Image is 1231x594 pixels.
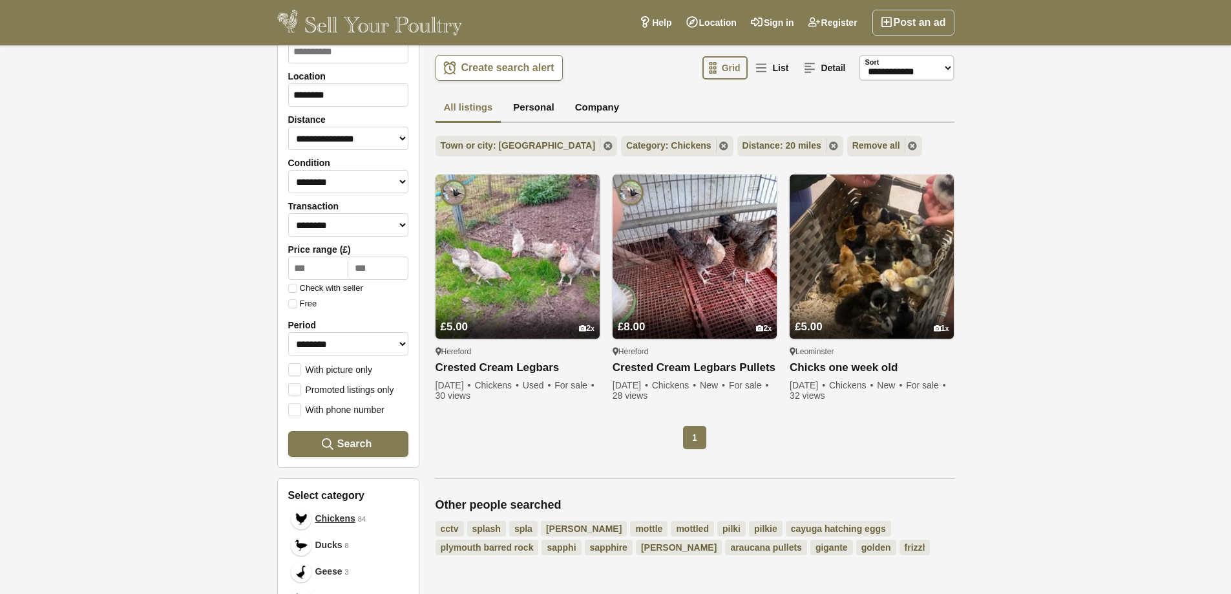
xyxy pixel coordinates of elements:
[630,521,668,536] a: mottle
[436,136,618,156] a: Town or city: [GEOGRAPHIC_DATA]
[436,94,501,123] a: All listings
[795,321,823,333] span: £5.00
[337,438,372,450] span: Search
[856,540,896,555] a: golden
[461,61,554,74] span: Create search alert
[756,324,772,334] div: 2
[906,380,947,390] span: For sale
[288,532,408,558] a: Ducks Ducks 8
[749,521,783,536] a: pilkie
[671,521,714,536] a: mottled
[441,180,467,206] img: Graham Powell
[613,390,647,401] span: 28 views
[801,10,865,36] a: Register
[717,521,746,536] a: pilki
[288,403,384,415] label: With phone number
[613,380,649,390] span: [DATE]
[567,94,627,123] a: Company
[877,380,903,390] span: New
[288,383,394,395] label: Promoted listings only
[288,431,408,457] button: Search
[934,324,949,334] div: 1
[505,94,562,123] a: Personal
[790,346,954,357] div: Leominster
[288,244,408,255] label: Price range (£)
[288,299,317,308] label: Free
[613,296,777,339] a: £8.00 2
[737,136,843,156] a: Distance: 20 miles
[436,346,600,357] div: Hereford
[288,201,408,211] label: Transaction
[618,321,646,333] span: £8.00
[345,540,349,551] em: 8
[288,71,408,81] label: Location
[579,324,594,334] div: 2
[797,56,853,80] a: Detail
[790,380,826,390] span: [DATE]
[288,284,363,293] label: Check with seller
[652,380,698,390] span: Chickens
[315,565,342,578] span: Geese
[436,175,600,339] img: Crested Cream Legbars
[847,136,922,156] a: Remove all
[790,296,954,339] a: £5.00 1
[288,363,372,375] label: With picture only
[436,380,472,390] span: [DATE]
[790,390,825,401] span: 32 views
[277,10,463,36] img: Sell Your Poultry
[474,380,520,390] span: Chickens
[621,136,733,156] a: Category: Chickens
[636,540,722,555] a: [PERSON_NAME]
[542,540,581,555] a: sapphi
[288,558,408,585] a: Geese Geese 3
[725,540,807,555] a: araucana pullets
[632,10,679,36] a: Help
[744,10,801,36] a: Sign in
[585,540,633,555] a: sapphire
[749,56,796,80] a: List
[315,512,355,525] span: Chickens
[288,505,408,532] a: Chickens Chickens 84
[523,380,552,390] span: Used
[872,10,954,36] a: Post an ad
[829,380,875,390] span: Chickens
[436,296,600,339] a: £5.00 2
[790,361,954,375] a: Chicks one week old
[288,320,408,330] label: Period
[729,380,770,390] span: For sale
[683,426,706,449] span: 1
[288,158,408,168] label: Condition
[441,321,468,333] span: £5.00
[700,380,726,390] span: New
[467,521,506,536] a: splash
[702,56,748,80] a: Grid
[436,390,470,401] span: 30 views
[288,489,408,502] h3: Select category
[554,380,595,390] span: For sale
[436,521,464,536] a: cctv
[821,63,845,73] span: Detail
[315,538,342,552] span: Ducks
[295,513,308,525] img: Chickens
[865,57,879,68] label: Sort
[618,180,644,206] img: Graham Powell
[436,361,600,375] a: Crested Cream Legbars
[288,114,408,125] label: Distance
[295,539,308,552] img: Ducks
[436,540,539,555] a: plymouth barred rock
[613,361,777,375] a: Crested Cream Legbars Pullets
[679,10,744,36] a: Location
[772,63,788,73] span: List
[786,521,891,536] a: cayuga hatching eggs
[295,566,308,578] img: Geese
[358,514,366,525] em: 84
[722,63,741,73] span: Grid
[509,521,538,536] a: spla
[345,567,349,578] em: 3
[541,521,627,536] a: [PERSON_NAME]
[436,498,954,513] h2: Other people searched
[613,346,777,357] div: Hereford
[900,540,931,555] a: frizzl
[810,540,853,555] a: gigante
[790,175,954,339] img: Chicks one week old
